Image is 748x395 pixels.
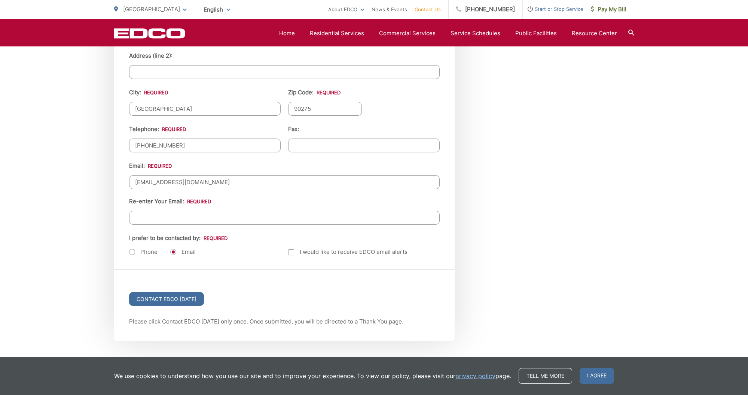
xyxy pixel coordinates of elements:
[123,6,180,13] span: [GEOGRAPHIC_DATA]
[519,368,572,384] a: Tell me more
[591,5,626,14] span: Pay My Bill
[372,5,407,14] a: News & Events
[572,29,617,38] a: Resource Center
[114,28,185,39] a: EDCD logo. Return to the homepage.
[279,29,295,38] a: Home
[114,371,511,380] p: We use cookies to understand how you use our site and to improve your experience. To view our pol...
[129,162,172,169] label: Email:
[129,52,173,59] label: Address (line 2):
[129,126,186,133] label: Telephone:
[288,126,299,133] label: Fax:
[455,371,495,380] a: privacy policy
[288,89,341,96] label: Zip Code:
[170,248,196,256] label: Email
[415,5,441,14] a: Contact Us
[129,317,440,326] p: Please click Contact EDCO [DATE] only once. Once submitted, you will be directed to a Thank You p...
[515,29,557,38] a: Public Facilities
[328,5,364,14] a: About EDCO
[288,247,407,256] label: I would like to receive EDCO email alerts
[580,368,614,384] span: I agree
[129,248,158,256] label: Phone
[451,29,500,38] a: Service Schedules
[129,89,168,96] label: City:
[129,292,204,306] input: Contact EDCO [DATE]
[379,29,436,38] a: Commercial Services
[310,29,364,38] a: Residential Services
[129,198,211,205] label: Re-enter Your Email:
[129,235,228,241] label: I prefer to be contacted by:
[198,3,236,16] span: English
